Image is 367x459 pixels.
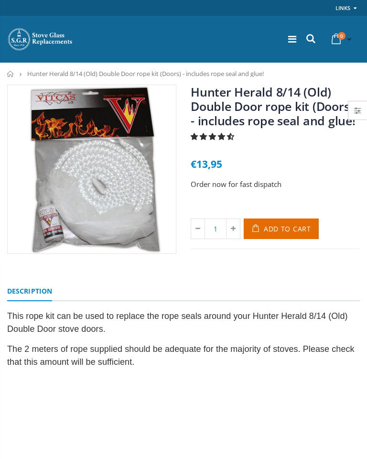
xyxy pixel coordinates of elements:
span: €13,95 [191,157,222,171]
span: Add to Cart [264,224,311,233]
span: 4.25 stars [191,131,236,141]
a: Home [7,71,14,77]
span: Hunter Herald 8/14 (Old) Double Door rope kit (Doors) - includes rope seal and glue! [27,69,264,78]
a: Description [7,282,52,301]
a: Menu [288,33,296,45]
span: This rope kit can be used to replace the rope seals around your Hunter Herald 8/14 (Old) Double D... [7,311,348,334]
a: Links [335,2,350,14]
img: nt-kit-12mm-dia.white-fire-rope-adhesive-517-p_0ac7b791-b52e-4a5d-9b81-c314ac6f873c_800x_crop_cen... [8,85,176,253]
a: Hunter Herald 8/14 (Old) Double Door rope kit (Doors) - includes rope seal and glue! [191,84,356,129]
p: Order now for fast dispatch [191,179,360,190]
span: The 2 meters of rope supplied should be adequate for the majority of stoves. Please check that th... [7,344,355,367]
img: Stove Glass Replacement [7,27,74,51]
a: 0 [328,30,354,48]
span: 0 [338,32,345,40]
button: Add to Cart [244,219,319,239]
